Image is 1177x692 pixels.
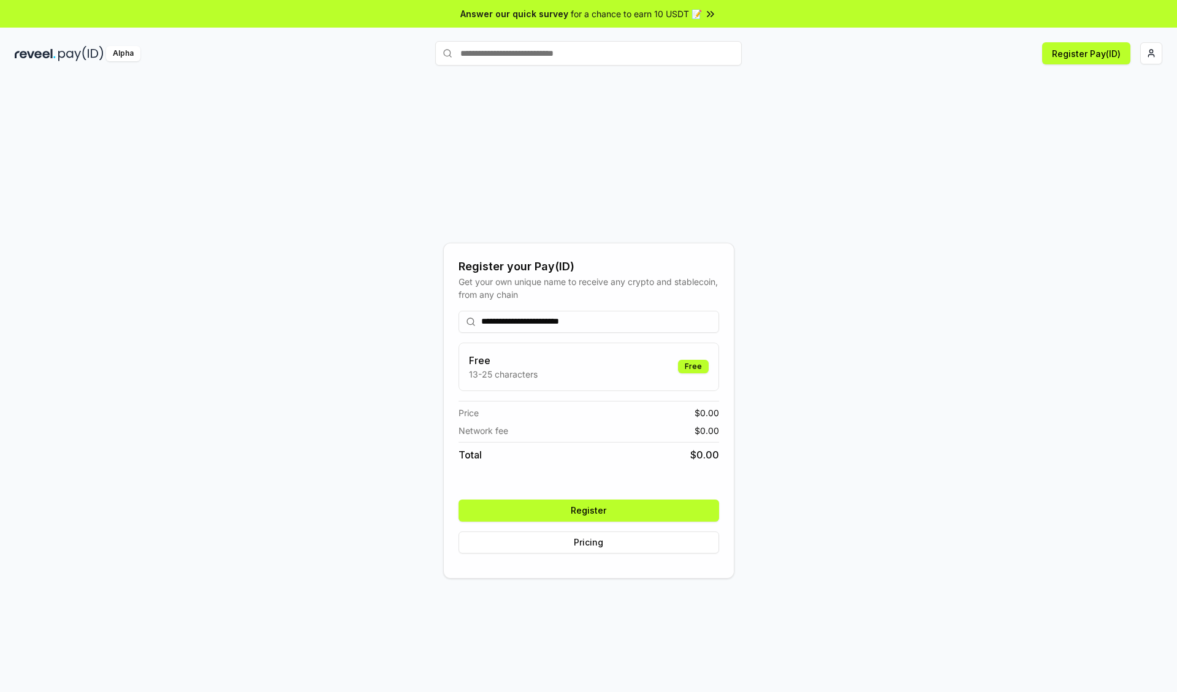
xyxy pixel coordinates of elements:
[15,46,56,61] img: reveel_dark
[695,406,719,419] span: $ 0.00
[459,258,719,275] div: Register your Pay(ID)
[469,353,538,368] h3: Free
[459,500,719,522] button: Register
[459,447,482,462] span: Total
[571,7,702,20] span: for a chance to earn 10 USDT 📝
[1042,42,1130,64] button: Register Pay(ID)
[678,360,709,373] div: Free
[690,447,719,462] span: $ 0.00
[459,275,719,301] div: Get your own unique name to receive any crypto and stablecoin, from any chain
[106,46,140,61] div: Alpha
[459,531,719,553] button: Pricing
[58,46,104,61] img: pay_id
[459,406,479,419] span: Price
[460,7,568,20] span: Answer our quick survey
[459,424,508,437] span: Network fee
[695,424,719,437] span: $ 0.00
[469,368,538,381] p: 13-25 characters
